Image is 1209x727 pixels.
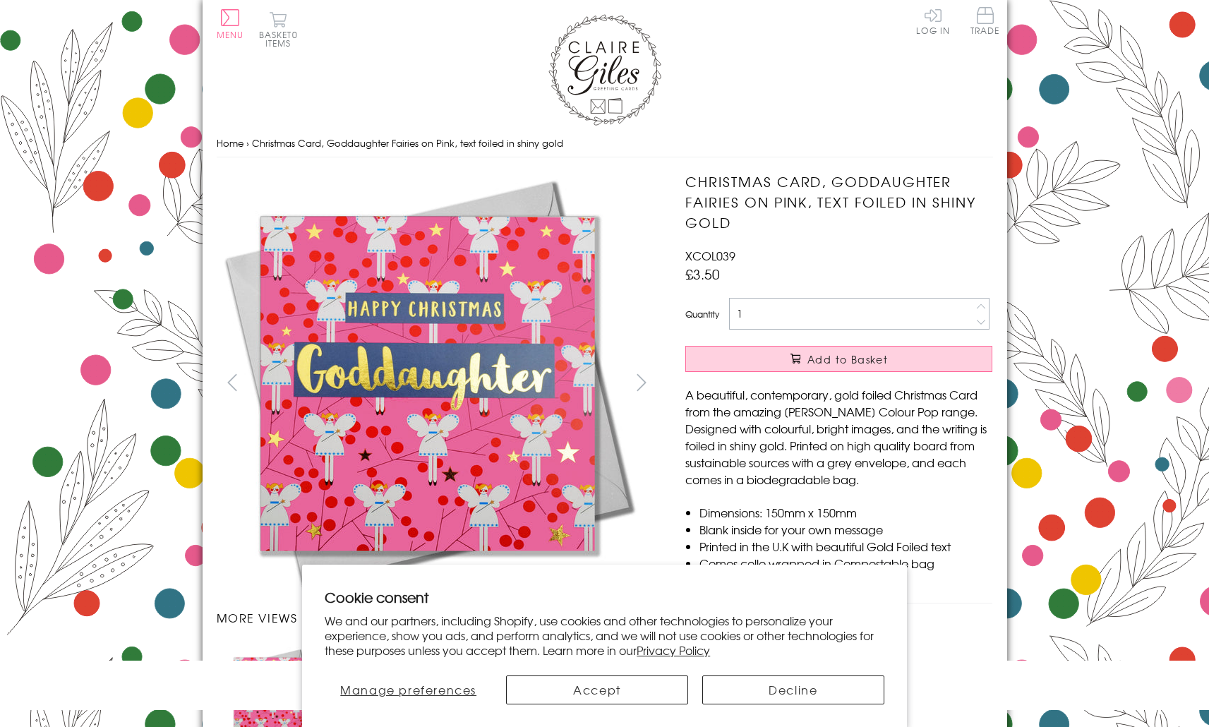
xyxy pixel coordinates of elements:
img: Claire Giles Greetings Cards [548,14,661,126]
span: £3.50 [685,264,720,284]
label: Quantity [685,308,719,320]
button: Menu [217,9,244,39]
h1: Christmas Card, Goddaughter Fairies on Pink, text foiled in shiny gold [685,172,992,232]
button: Accept [506,675,688,704]
button: prev [217,366,248,398]
img: Christmas Card, Goddaughter Fairies on Pink, text foiled in shiny gold [216,172,639,595]
li: Printed in the U.K with beautiful Gold Foiled text [699,538,992,555]
h3: More views [217,609,658,626]
li: Blank inside for your own message [699,521,992,538]
a: Trade [970,7,1000,37]
span: Christmas Card, Goddaughter Fairies on Pink, text foiled in shiny gold [252,136,563,150]
p: A beautiful, contemporary, gold foiled Christmas Card from the amazing [PERSON_NAME] Colour Pop r... [685,386,992,488]
a: Log In [916,7,950,35]
h2: Cookie consent [325,587,884,607]
button: Decline [702,675,884,704]
li: Dimensions: 150mm x 150mm [699,504,992,521]
span: XCOL039 [685,247,735,264]
button: Add to Basket [685,346,992,372]
span: Manage preferences [340,681,476,698]
p: We and our partners, including Shopify, use cookies and other technologies to personalize your ex... [325,613,884,657]
span: 0 items [265,28,298,49]
span: › [246,136,249,150]
button: next [625,366,657,398]
a: Privacy Policy [637,642,710,659]
li: Comes cello wrapped in Compostable bag [699,555,992,572]
span: Menu [217,28,244,41]
button: Basket0 items [259,11,298,47]
button: Manage preferences [325,675,492,704]
nav: breadcrumbs [217,129,993,158]
span: Add to Basket [807,352,888,366]
a: Home [217,136,243,150]
img: Christmas Card, Goddaughter Fairies on Pink, text foiled in shiny gold [657,172,1081,595]
span: Trade [970,7,1000,35]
